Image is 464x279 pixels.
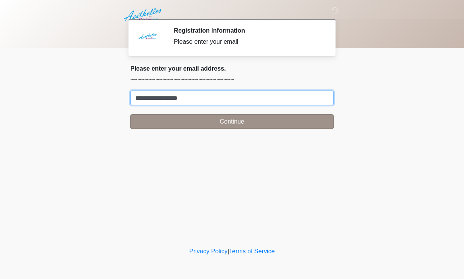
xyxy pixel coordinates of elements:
[174,27,322,34] h2: Registration Information
[229,248,275,254] a: Terms of Service
[123,6,165,23] img: Aesthetics by Emediate Cure Logo
[130,65,334,72] h2: Please enter your email address.
[189,248,228,254] a: Privacy Policy
[174,37,322,46] div: Please enter your email
[227,248,229,254] a: |
[130,75,334,84] p: ~~~~~~~~~~~~~~~~~~~~~~~~~~~~~
[136,27,159,50] img: Agent Avatar
[130,114,334,129] button: Continue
